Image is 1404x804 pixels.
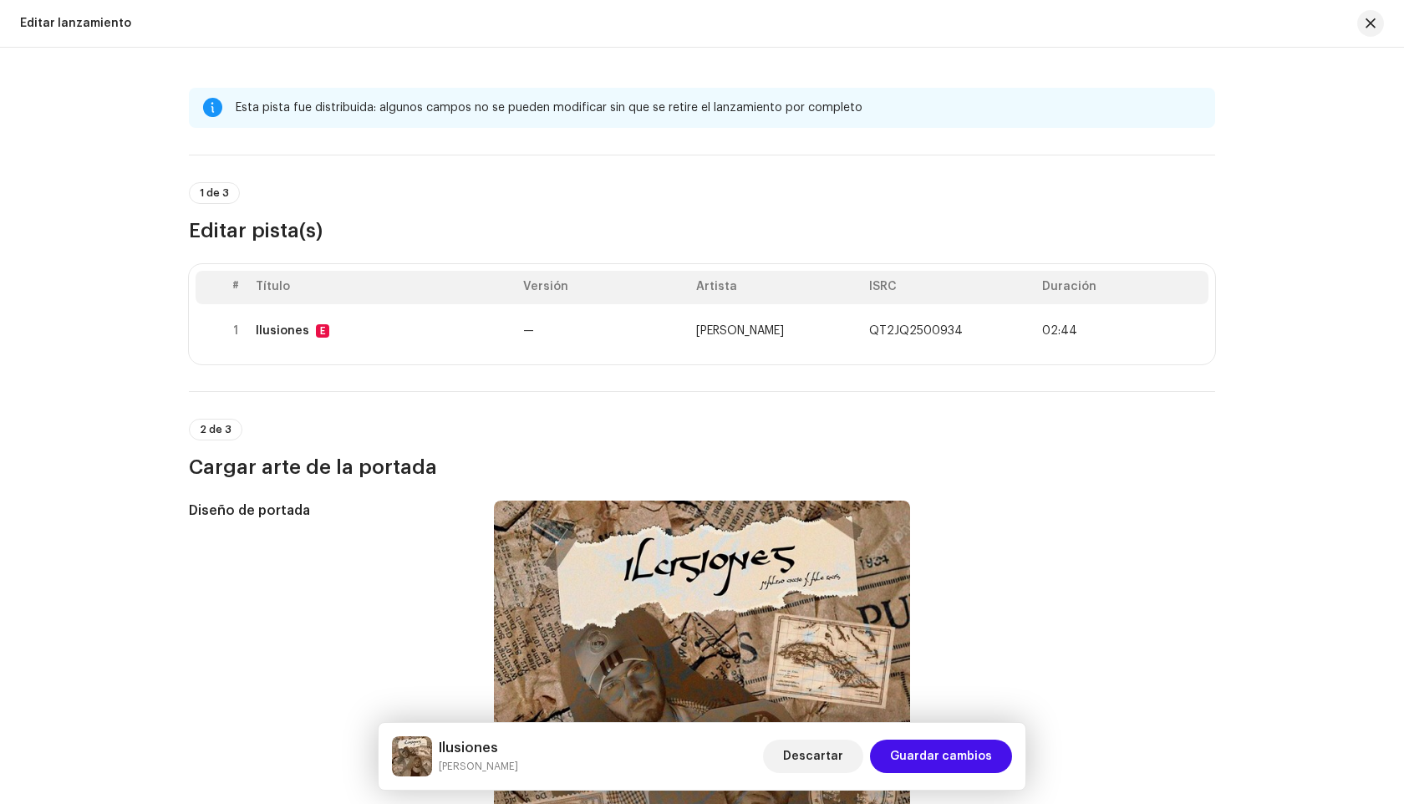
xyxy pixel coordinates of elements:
[696,325,784,337] span: Ale Ruz
[392,736,432,776] img: 1490b8e7-cd70-4d31-8213-838996757614
[869,325,963,337] span: QT2JQ2500934
[763,740,863,773] button: Descartar
[783,740,843,773] span: Descartar
[249,271,516,304] th: Título
[439,738,518,758] h5: Ilusiones
[516,271,689,304] th: Versión
[1035,271,1208,304] th: Duración
[523,325,534,337] span: —
[870,740,1012,773] button: Guardar cambios
[189,217,1215,244] h3: Editar pista(s)
[256,324,309,338] div: Ilusiones
[316,324,329,338] div: E
[236,98,1202,118] div: Esta pista fue distribuida: algunos campos no se pueden modificar sin que se retire el lanzamient...
[862,271,1035,304] th: ISRC
[189,501,467,521] h5: Diseño de portada
[890,740,992,773] span: Guardar cambios
[689,271,862,304] th: Artista
[1042,324,1077,338] span: 02:44
[439,758,518,775] small: Ilusiones
[189,454,1215,481] h3: Cargar arte de la portada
